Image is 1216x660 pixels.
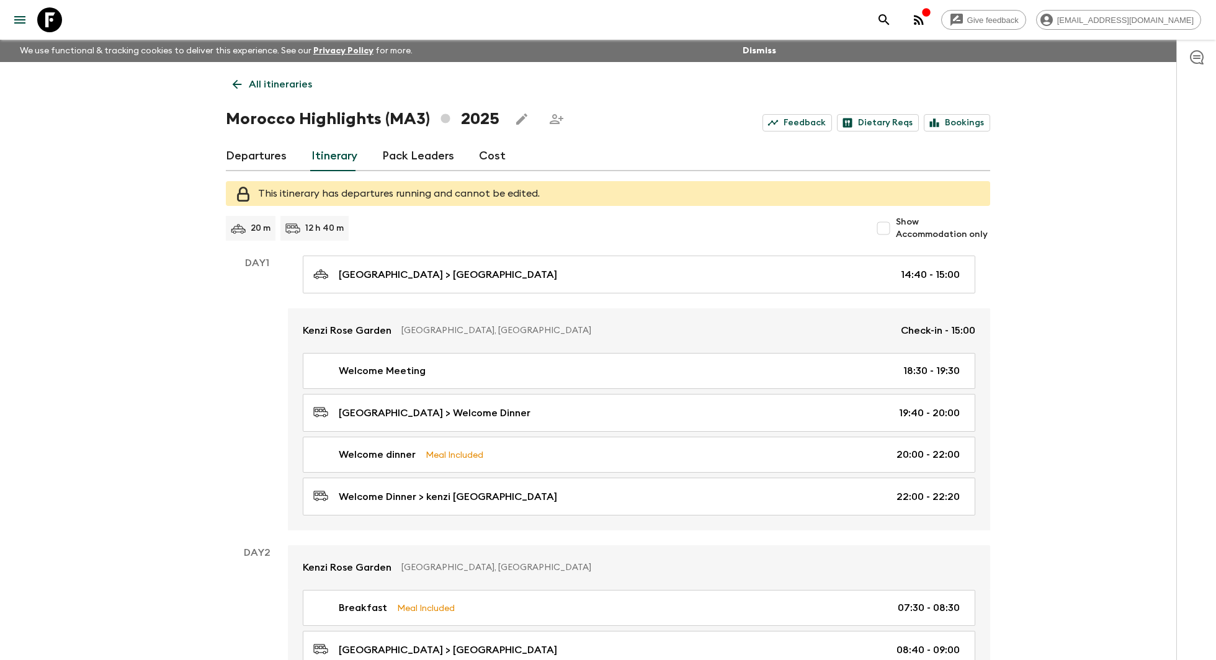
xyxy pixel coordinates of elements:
[226,545,288,560] p: Day 2
[288,545,990,590] a: Kenzi Rose Garden[GEOGRAPHIC_DATA], [GEOGRAPHIC_DATA]
[15,40,418,62] p: We use functional & tracking cookies to deliver this experience. See our for more.
[896,643,960,658] p: 08:40 - 09:00
[226,256,288,270] p: Day 1
[249,77,312,92] p: All itineraries
[226,107,499,132] h1: Morocco Highlights (MA3) 2025
[313,47,373,55] a: Privacy Policy
[544,107,569,132] span: Share this itinerary
[837,114,919,132] a: Dietary Reqs
[305,222,344,234] p: 12 h 40 m
[901,323,975,338] p: Check-in - 15:00
[339,489,557,504] p: Welcome Dinner > kenzi [GEOGRAPHIC_DATA]
[7,7,32,32] button: menu
[303,353,975,389] a: Welcome Meeting18:30 - 19:30
[903,363,960,378] p: 18:30 - 19:30
[898,600,960,615] p: 07:30 - 08:30
[303,323,391,338] p: Kenzi Rose Garden
[251,222,270,234] p: 20 m
[303,478,975,515] a: Welcome Dinner > kenzi [GEOGRAPHIC_DATA]22:00 - 22:20
[426,448,483,462] p: Meal Included
[401,324,891,337] p: [GEOGRAPHIC_DATA], [GEOGRAPHIC_DATA]
[896,489,960,504] p: 22:00 - 22:20
[1036,10,1201,30] div: [EMAIL_ADDRESS][DOMAIN_NAME]
[924,114,990,132] a: Bookings
[397,601,455,615] p: Meal Included
[226,141,287,171] a: Departures
[382,141,454,171] a: Pack Leaders
[1050,16,1200,25] span: [EMAIL_ADDRESS][DOMAIN_NAME]
[896,447,960,462] p: 20:00 - 22:00
[740,42,779,60] button: Dismiss
[479,141,506,171] a: Cost
[258,189,540,198] span: This itinerary has departures running and cannot be edited.
[339,600,387,615] p: Breakfast
[226,72,319,97] a: All itineraries
[303,256,975,293] a: [GEOGRAPHIC_DATA] > [GEOGRAPHIC_DATA]14:40 - 15:00
[303,560,391,575] p: Kenzi Rose Garden
[339,406,530,421] p: [GEOGRAPHIC_DATA] > Welcome Dinner
[401,561,965,574] p: [GEOGRAPHIC_DATA], [GEOGRAPHIC_DATA]
[896,216,990,241] span: Show Accommodation only
[872,7,896,32] button: search adventures
[303,590,975,626] a: BreakfastMeal Included07:30 - 08:30
[509,107,534,132] button: Edit this itinerary
[339,447,416,462] p: Welcome dinner
[339,363,426,378] p: Welcome Meeting
[960,16,1026,25] span: Give feedback
[762,114,832,132] a: Feedback
[288,308,990,353] a: Kenzi Rose Garden[GEOGRAPHIC_DATA], [GEOGRAPHIC_DATA]Check-in - 15:00
[303,437,975,473] a: Welcome dinnerMeal Included20:00 - 22:00
[339,643,557,658] p: [GEOGRAPHIC_DATA] > [GEOGRAPHIC_DATA]
[941,10,1026,30] a: Give feedback
[899,406,960,421] p: 19:40 - 20:00
[303,394,975,432] a: [GEOGRAPHIC_DATA] > Welcome Dinner19:40 - 20:00
[339,267,557,282] p: [GEOGRAPHIC_DATA] > [GEOGRAPHIC_DATA]
[311,141,357,171] a: Itinerary
[901,267,960,282] p: 14:40 - 15:00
